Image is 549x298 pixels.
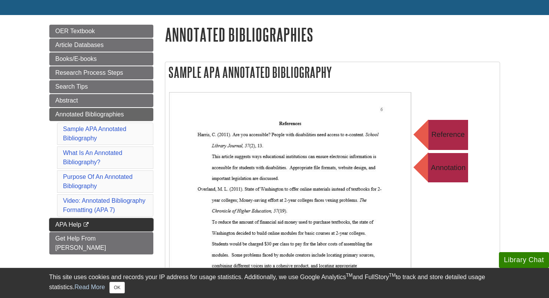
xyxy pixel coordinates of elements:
[55,111,124,118] span: Annotated Bibliographies
[55,42,104,48] span: Article Databases
[49,108,153,121] a: Annotated Bibliographies
[63,197,146,213] a: Video: Annotated Bibliography Formatting (APA 7)
[63,173,133,189] a: Purpose Of An Annotated Bibliography
[55,235,106,251] span: Get Help From [PERSON_NAME]
[49,66,153,79] a: Research Process Steps
[55,69,123,76] span: Research Process Steps
[165,62,500,82] h2: Sample APA Annotated Bibliography
[49,80,153,93] a: Search Tips
[74,284,105,290] a: Read More
[83,222,89,227] i: This link opens in a new window
[55,97,78,104] span: Abstract
[55,56,97,62] span: Books/E-books
[49,232,153,254] a: Get Help From [PERSON_NAME]
[389,273,396,278] sup: TM
[55,28,95,34] span: OER Textbook
[49,218,153,231] a: APA Help
[49,94,153,107] a: Abstract
[63,150,123,165] a: What Is An Annotated Bibliography?
[49,273,500,293] div: This site uses cookies and records your IP address for usage statistics. Additionally, we use Goo...
[63,126,126,141] a: Sample APA Annotated Bibliography
[49,39,153,52] a: Article Databases
[109,282,124,293] button: Close
[499,252,549,268] button: Library Chat
[346,273,353,278] sup: TM
[49,52,153,66] a: Books/E-books
[55,83,88,90] span: Search Tips
[165,25,500,44] h1: Annotated Bibliographies
[49,25,153,254] div: Guide Page Menu
[49,25,153,38] a: OER Textbook
[55,221,81,228] span: APA Help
